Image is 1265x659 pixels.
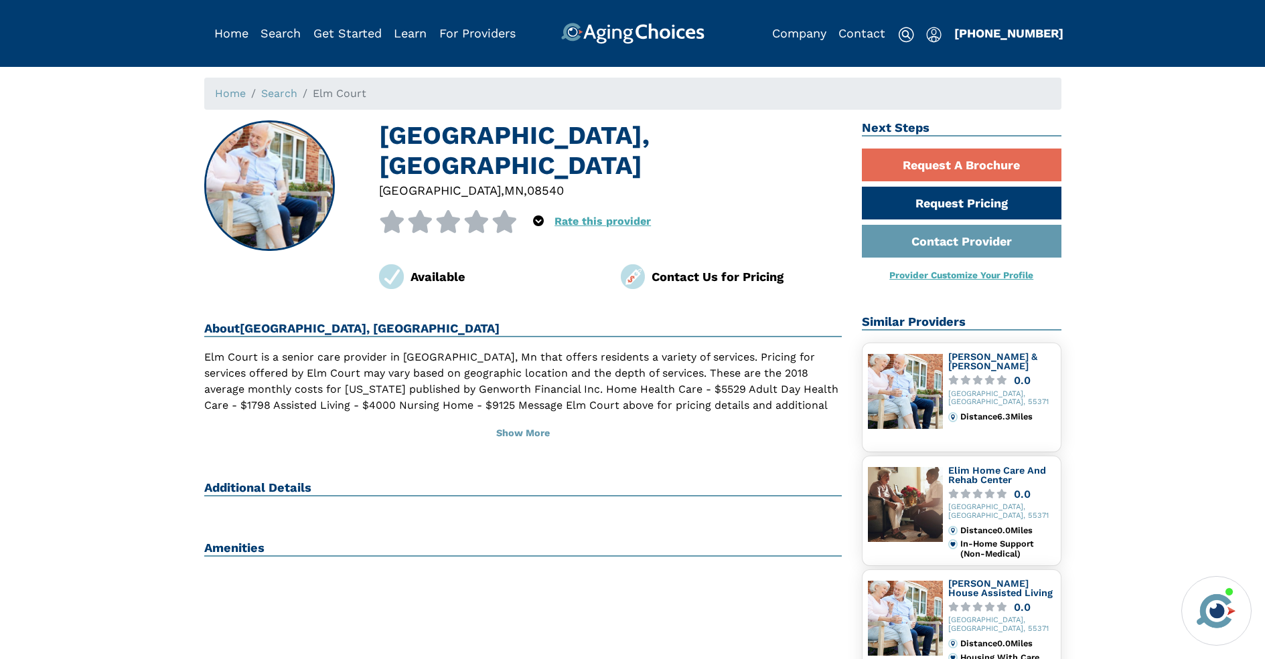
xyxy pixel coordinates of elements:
div: Popover trigger [533,210,544,233]
div: Distance 0.0 Miles [960,639,1055,648]
img: avatar [1193,588,1239,634]
img: distance.svg [948,639,958,648]
img: user-icon.svg [926,27,942,43]
a: Search [261,87,297,100]
a: Elim Home Care And Rehab Center [948,465,1046,485]
a: Contact Provider [862,225,1061,258]
img: search-icon.svg [898,27,914,43]
div: Distance 0.0 Miles [960,526,1055,535]
a: Learn [394,26,427,40]
a: Search [261,26,301,40]
p: Elm Court is a senior care provider in [GEOGRAPHIC_DATA], Mn that offers residents a variety of s... [204,349,842,430]
a: [PERSON_NAME] House Assisted Living [948,578,1053,598]
div: Popover trigger [261,23,301,44]
img: primary.svg [948,539,958,549]
a: Home [215,87,246,100]
a: 0.0 [948,375,1055,385]
span: [GEOGRAPHIC_DATA] [379,183,501,197]
a: Request A Brochure [862,149,1061,181]
div: 0.0 [1014,602,1031,612]
h1: [GEOGRAPHIC_DATA], [GEOGRAPHIC_DATA] [379,120,842,181]
span: , [524,183,527,197]
a: [PERSON_NAME] & [PERSON_NAME] [948,351,1037,371]
div: Contact Us for Pricing [652,268,842,286]
img: distance.svg [948,526,958,535]
a: Company [772,26,826,40]
div: 08540 [527,181,564,199]
img: Elm Court, Princeton MN [205,122,333,250]
h2: About [GEOGRAPHIC_DATA], [GEOGRAPHIC_DATA] [204,321,842,337]
span: MN [504,183,524,197]
span: , [501,183,504,197]
div: 0.0 [1014,489,1031,499]
a: For Providers [439,26,516,40]
div: Available [411,268,601,286]
a: Request Pricing [862,187,1061,219]
h2: Next Steps [862,120,1061,136]
button: Show More [204,419,842,448]
a: Home [214,26,248,40]
h2: Additional Details [204,480,842,496]
a: Contact [838,26,885,40]
div: [GEOGRAPHIC_DATA], [GEOGRAPHIC_DATA], 55371 [948,503,1055,521]
div: [GEOGRAPHIC_DATA], [GEOGRAPHIC_DATA], 55371 [948,616,1055,634]
a: [PHONE_NUMBER] [954,26,1063,40]
div: Distance 6.3 Miles [960,412,1055,421]
div: In-Home Support (Non-Medical) [960,539,1055,559]
a: Get Started [313,26,382,40]
a: Provider Customize Your Profile [889,270,1033,280]
div: 0.0 [1014,375,1031,385]
h2: Amenities [204,541,842,557]
a: 0.0 [948,489,1055,499]
div: Popover trigger [926,23,942,44]
nav: breadcrumb [204,78,1061,110]
img: AgingChoices [561,23,704,44]
img: distance.svg [948,412,958,421]
a: 0.0 [948,602,1055,612]
span: Elm Court [313,87,366,100]
div: [GEOGRAPHIC_DATA], [GEOGRAPHIC_DATA], 55371 [948,390,1055,407]
a: Rate this provider [554,215,651,227]
h2: Similar Providers [862,314,1061,331]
